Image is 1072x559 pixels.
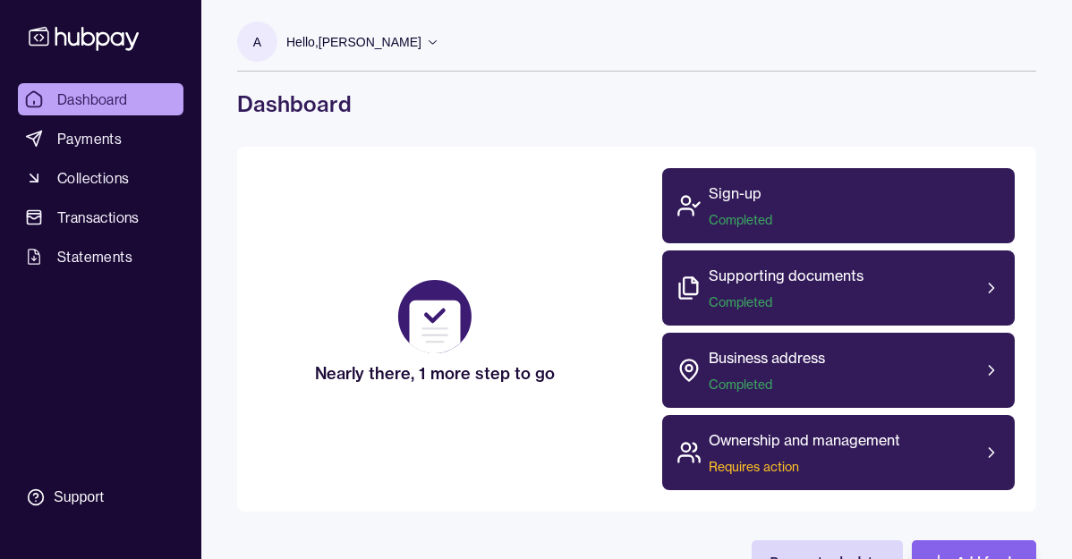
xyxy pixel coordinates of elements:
[57,89,128,110] span: Dashboard
[54,487,104,507] div: Support
[18,201,183,233] a: Transactions
[57,167,129,189] span: Collections
[709,458,900,476] span: Requires action
[662,415,1016,490] a: Ownership and managementRequires action
[18,83,183,115] a: Dashboard
[709,265,864,286] p: Supporting documents
[662,250,1016,326] a: Supporting documentsCompleted
[253,32,261,52] p: A
[18,241,183,273] a: Statements
[709,429,900,451] p: Ownership and management
[57,128,122,149] span: Payments
[237,89,1036,118] h1: Dashboard
[709,182,772,204] p: Sign-up
[315,361,555,386] h2: Nearly there, 1 more step to go
[709,293,864,311] span: Completed
[18,123,183,155] a: Payments
[57,207,140,228] span: Transactions
[390,272,480,361] div: animation
[709,376,825,394] span: Completed
[18,479,183,516] a: Support
[709,347,825,368] p: Business address
[286,32,421,52] p: Hello, [PERSON_NAME]
[709,211,772,229] span: Completed
[662,333,1016,408] a: Business addressCompleted
[57,246,132,267] span: Statements
[18,162,183,194] a: Collections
